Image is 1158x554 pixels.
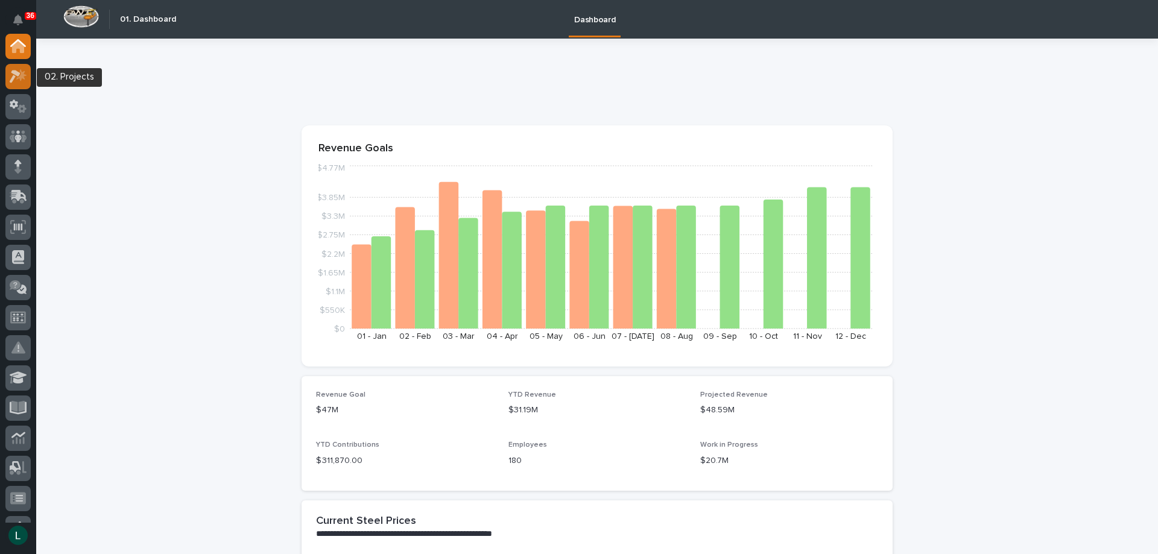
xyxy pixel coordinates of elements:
span: Employees [508,441,547,449]
p: $ 311,870.00 [316,455,494,467]
tspan: $2.75M [317,231,345,239]
button: users-avatar [5,523,31,548]
text: 10 - Oct [749,332,778,341]
text: 08 - Aug [660,332,693,341]
text: 04 - Apr [487,332,518,341]
h2: Current Steel Prices [316,515,416,528]
span: Projected Revenue [700,391,768,398]
p: 180 [508,455,686,467]
span: Work in Progress [700,441,758,449]
text: 05 - May [530,332,563,341]
tspan: $1.1M [326,287,345,295]
text: 09 - Sep [703,332,737,341]
span: YTD Revenue [508,391,556,398]
p: $47M [316,404,494,417]
img: Workspace Logo [63,5,99,28]
span: Revenue Goal [316,391,365,398]
text: 01 - Jan [357,332,387,341]
text: 12 - Dec [835,332,866,341]
tspan: $3.85M [317,194,345,202]
text: 02 - Feb [399,332,431,341]
h2: 01. Dashboard [120,14,176,25]
tspan: $550K [320,306,345,314]
button: Notifications [5,7,31,33]
p: $20.7M [700,455,878,467]
tspan: $1.65M [318,268,345,277]
p: 36 [27,11,34,20]
p: Revenue Goals [318,142,876,156]
tspan: $0 [334,325,345,333]
p: $48.59M [700,404,878,417]
text: 03 - Mar [443,332,475,341]
text: 06 - Jun [574,332,606,341]
text: 07 - [DATE] [612,332,654,341]
span: YTD Contributions [316,441,379,449]
div: Notifications36 [15,14,31,34]
tspan: $4.77M [317,164,345,172]
tspan: $3.3M [321,212,345,221]
tspan: $2.2M [321,250,345,258]
text: 11 - Nov [793,332,822,341]
p: $31.19M [508,404,686,417]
